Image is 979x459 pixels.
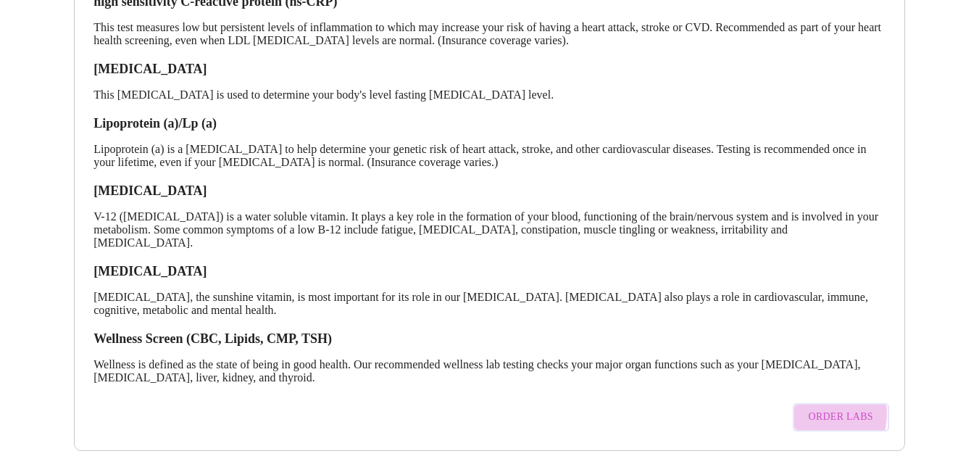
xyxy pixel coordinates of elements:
[93,62,886,77] h3: [MEDICAL_DATA]
[809,408,873,426] span: Order Labs
[93,331,886,347] h3: Wellness Screen (CBC, Lipids, CMP, TSH)
[93,88,886,102] p: This [MEDICAL_DATA] is used to determine your body's level fasting [MEDICAL_DATA] level.
[93,358,886,384] p: Wellness is defined as the state of being in good health. Our recommended wellness lab testing ch...
[789,396,893,439] a: Order Labs
[93,210,886,249] p: V-12 ([MEDICAL_DATA]) is a water soluble vitamin. It plays a key role in the formation of your bl...
[93,183,886,199] h3: [MEDICAL_DATA]
[793,403,889,431] button: Order Labs
[93,264,886,279] h3: [MEDICAL_DATA]
[93,21,886,47] p: This test measures low but persistent levels of inflammation to which may increase your risk of h...
[93,143,886,169] p: Lipoprotein (a) is a [MEDICAL_DATA] to help determine your genetic risk of heart attack, stroke, ...
[93,116,886,131] h3: Lipoprotein (a)/Lp (a)
[93,291,886,317] p: [MEDICAL_DATA], the sunshine vitamin, is most important for its role in our [MEDICAL_DATA]. [MEDI...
